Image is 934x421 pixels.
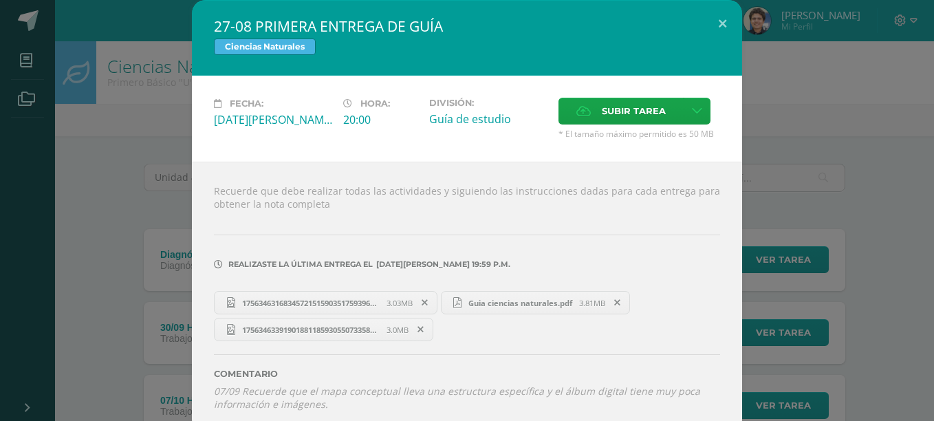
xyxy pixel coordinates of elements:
[214,318,433,341] a: 17563463391901881185930550733580.jpg 3.0MB
[214,369,720,379] label: Comentario
[606,295,629,310] span: Remover entrega
[413,295,437,310] span: Remover entrega
[230,98,263,109] span: Fecha:
[429,98,547,108] label: División:
[214,39,316,55] span: Ciencias Naturales
[214,291,437,314] a: 17563463168345721515903517593960.jpg 3.03MB
[409,322,433,337] span: Remover entrega
[235,325,387,335] span: 17563463391901881185930550733580.jpg
[558,128,720,140] span: * El tamaño máximo permitido es 50 MB
[429,111,547,127] div: Guía de estudio
[441,291,631,314] a: Guia ciencias naturales.pdf 3.81MB
[214,385,700,411] i: 07/09 Recuerde que el mapa conceptual lleva una estructura específica y el álbum digital tiene mu...
[360,98,390,109] span: Hora:
[602,98,666,124] span: Subir tarea
[579,298,605,308] span: 3.81MB
[461,298,579,308] span: Guia ciencias naturales.pdf
[235,298,387,308] span: 17563463168345721515903517593960.jpg
[373,264,510,265] span: [DATE][PERSON_NAME] 19:59 p.m.
[214,17,720,36] h2: 27-08 PRIMERA ENTREGA DE GUÍA
[387,298,413,308] span: 3.03MB
[343,112,418,127] div: 20:00
[228,259,373,269] span: Realizaste la última entrega el
[387,325,409,335] span: 3.0MB
[214,112,332,127] div: [DATE][PERSON_NAME]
